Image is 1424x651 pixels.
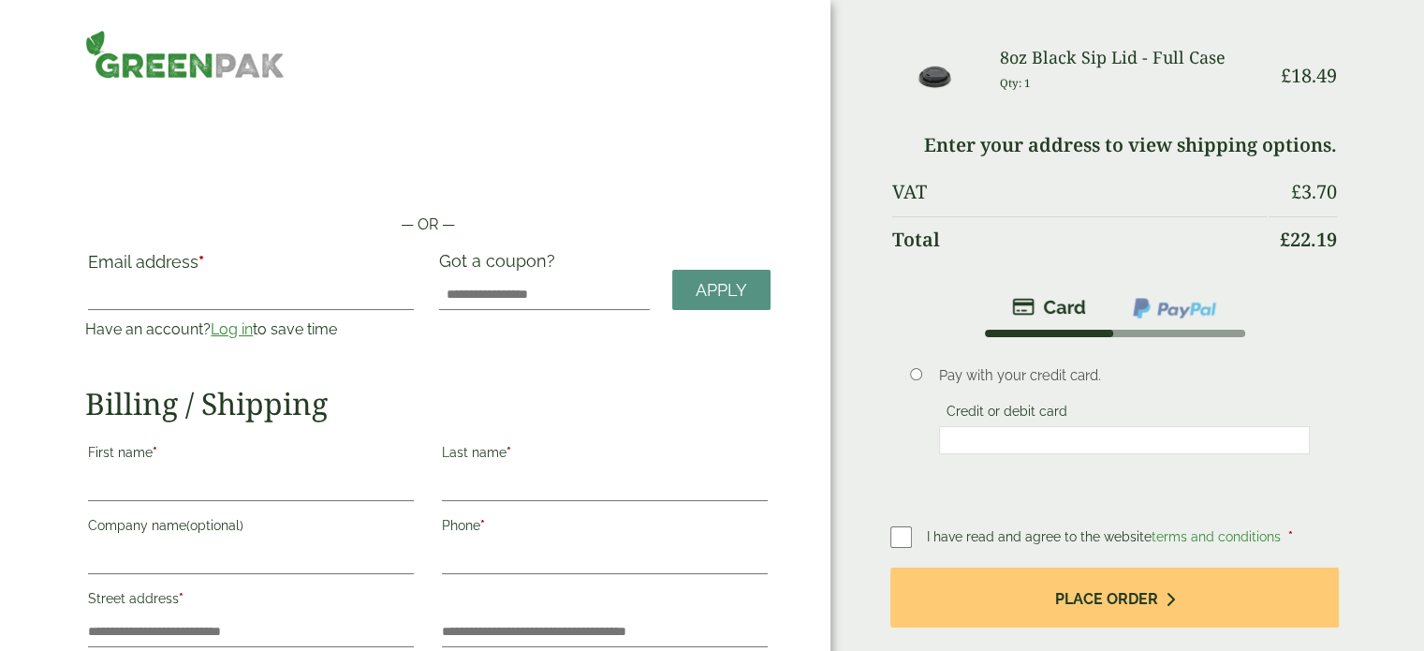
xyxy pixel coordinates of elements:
[892,123,1337,168] td: Enter your address to view shipping options.
[85,318,417,341] p: Have an account? to save time
[85,154,771,191] iframe: Secure payment button frame
[892,216,1267,262] th: Total
[939,365,1310,386] p: Pay with your credit card.
[890,568,1339,629] button: Place order
[442,512,768,544] label: Phone
[1291,179,1301,204] span: £
[85,214,771,236] p: — OR —
[198,252,204,272] abbr: required
[696,280,747,301] span: Apply
[1012,296,1086,318] img: stripe.png
[1000,48,1267,68] h3: 8oz Black Sip Lid - Full Case
[939,404,1075,424] label: Credit or debit card
[1288,529,1293,544] abbr: required
[88,512,414,544] label: Company name
[211,320,253,338] a: Log in
[892,170,1267,215] th: VAT
[1281,63,1337,88] bdi: 18.49
[480,518,485,533] abbr: required
[88,254,414,280] label: Email address
[1131,296,1218,320] img: ppcp-gateway.png
[1152,529,1281,544] a: terms and conditions
[85,30,284,79] img: GreenPak Supplies
[927,529,1285,544] span: I have read and agree to the website
[1281,63,1291,88] span: £
[1280,227,1337,252] bdi: 22.19
[506,445,511,460] abbr: required
[1000,76,1031,90] small: Qty: 1
[88,585,414,617] label: Street address
[186,518,243,533] span: (optional)
[153,445,157,460] abbr: required
[945,432,1304,449] iframe: Secure card payment input frame
[442,439,768,471] label: Last name
[88,439,414,471] label: First name
[672,270,771,310] a: Apply
[1280,227,1290,252] span: £
[439,251,563,280] label: Got a coupon?
[179,591,184,606] abbr: required
[1291,179,1337,204] bdi: 3.70
[85,386,771,422] h2: Billing / Shipping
